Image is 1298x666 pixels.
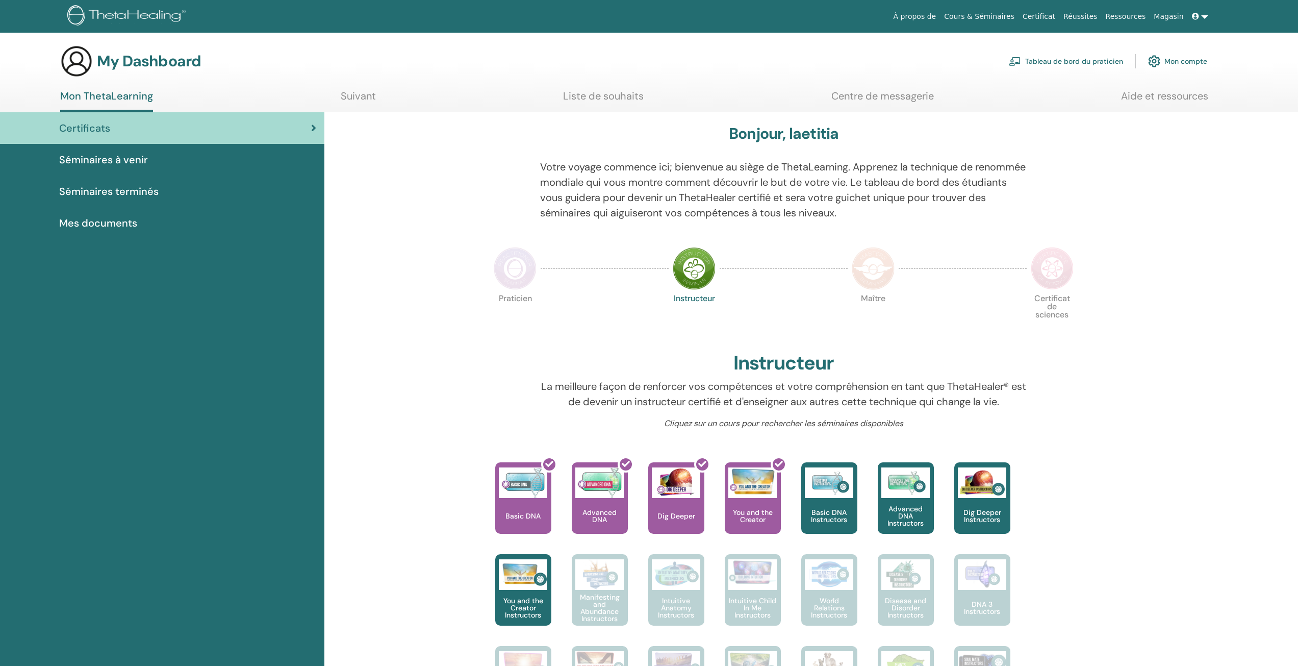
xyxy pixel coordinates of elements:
a: Certificat [1019,7,1059,26]
p: Intuitive Child In Me Instructors [725,597,781,619]
img: Instructor [673,247,716,290]
a: Centre de messagerie [831,90,934,110]
img: You and the Creator Instructors [499,559,547,590]
img: logo.png [67,5,189,28]
p: Advanced DNA [572,509,628,523]
img: Manifesting and Abundance Instructors [575,559,624,590]
p: DNA 3 Instructors [954,601,1010,615]
a: Dig Deeper Dig Deeper [648,462,704,554]
p: Cliquez sur un cours pour rechercher les séminaires disponibles [540,417,1027,430]
p: Intuitive Anatomy Instructors [648,597,704,619]
img: generic-user-icon.jpg [60,45,93,78]
p: You and the Creator Instructors [495,597,551,619]
h3: My Dashboard [97,52,201,70]
a: Mon ThetaLearning [60,90,153,112]
a: Cours & Séminaires [940,7,1019,26]
p: Manifesting and Abundance Instructors [572,594,628,622]
a: Mon compte [1148,50,1207,72]
p: Certificat de sciences [1031,294,1074,337]
span: Séminaires à venir [59,152,148,167]
a: Advanced DNA Advanced DNA [572,462,628,554]
span: Mes documents [59,215,137,231]
a: Ressources [1102,7,1150,26]
a: Aide et ressources [1121,90,1208,110]
a: Réussites [1059,7,1101,26]
img: Dig Deeper Instructors [958,467,1006,498]
p: Maître [852,294,895,337]
a: Basic DNA Basic DNA [495,462,551,554]
a: Tableau de bord du praticien [1009,50,1123,72]
img: Master [852,247,895,290]
p: Dig Deeper Instructors [954,509,1010,523]
p: Advanced DNA Instructors [878,505,934,527]
a: Dig Deeper Instructors Dig Deeper Instructors [954,462,1010,554]
img: Intuitive Child In Me Instructors [728,559,777,584]
img: World Relations Instructors [805,559,853,590]
img: DNA 3 Instructors [958,559,1006,590]
img: Intuitive Anatomy Instructors [652,559,700,590]
img: chalkboard-teacher.svg [1009,57,1021,66]
a: Suivant [341,90,376,110]
a: Intuitive Child In Me Instructors Intuitive Child In Me Instructors [725,554,781,646]
a: À propos de [889,7,940,26]
img: Dig Deeper [652,467,700,498]
a: World Relations Instructors World Relations Instructors [801,554,857,646]
img: Advanced DNA Instructors [881,467,930,498]
img: Certificate of Science [1031,247,1074,290]
span: Certificats [59,120,110,136]
a: Manifesting and Abundance Instructors Manifesting and Abundance Instructors [572,554,628,646]
p: Basic DNA Instructors [801,509,857,523]
p: You and the Creator [725,509,781,523]
img: Practitioner [494,247,537,290]
img: Advanced DNA [575,467,624,498]
a: Advanced DNA Instructors Advanced DNA Instructors [878,462,934,554]
a: Basic DNA Instructors Basic DNA Instructors [801,462,857,554]
a: DNA 3 Instructors DNA 3 Instructors [954,554,1010,646]
p: Votre voyage commence ici; bienvenue au siège de ThetaLearning. Apprenez la technique de renommée... [540,159,1027,220]
p: Dig Deeper [653,512,699,520]
a: You and the Creator You and the Creator [725,462,781,554]
img: Basic DNA [499,467,547,498]
a: You and the Creator Instructors You and the Creator Instructors [495,554,551,646]
h3: Bonjour, laetitia [729,125,838,143]
img: You and the Creator [728,467,777,496]
a: Magasin [1150,7,1187,26]
h2: Instructeur [733,352,834,375]
p: Instructeur [673,294,716,337]
p: La meilleure façon de renforcer vos compétences et votre compréhension en tant que ThetaHealer® e... [540,379,1027,409]
a: Intuitive Anatomy Instructors Intuitive Anatomy Instructors [648,554,704,646]
img: cog.svg [1148,53,1160,70]
img: Disease and Disorder Instructors [881,559,930,590]
span: Séminaires terminés [59,184,159,199]
a: Disease and Disorder Instructors Disease and Disorder Instructors [878,554,934,646]
a: Liste de souhaits [563,90,644,110]
p: Disease and Disorder Instructors [878,597,934,619]
p: World Relations Instructors [801,597,857,619]
img: Basic DNA Instructors [805,467,853,498]
p: Praticien [494,294,537,337]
